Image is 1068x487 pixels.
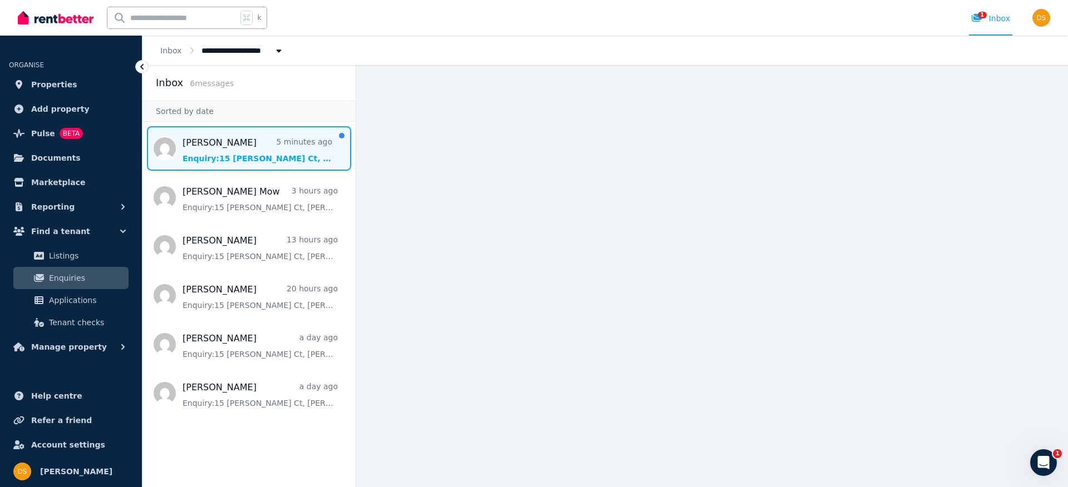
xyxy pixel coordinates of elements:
[31,438,105,451] span: Account settings
[9,122,133,145] a: PulseBETA
[49,294,124,307] span: Applications
[9,336,133,358] button: Manage property
[9,98,133,120] a: Add property
[9,385,133,407] a: Help centre
[156,75,183,91] h2: Inbox
[31,151,81,165] span: Documents
[13,267,129,289] a: Enquiries
[31,176,85,189] span: Marketplace
[13,311,129,334] a: Tenant checks
[31,78,77,91] span: Properties
[183,234,338,262] a: [PERSON_NAME]13 hours agoEnquiry:15 [PERSON_NAME] Ct, [PERSON_NAME].
[183,136,332,164] a: [PERSON_NAME]5 minutes agoEnquiry:15 [PERSON_NAME] Ct, [PERSON_NAME].
[9,171,133,193] a: Marketplace
[142,36,302,65] nav: Breadcrumb
[31,127,55,140] span: Pulse
[1032,9,1050,27] img: Dan Spasojevic
[31,102,90,116] span: Add property
[31,414,92,427] span: Refer a friend
[257,13,261,22] span: k
[49,316,124,329] span: Tenant checks
[40,465,112,478] span: [PERSON_NAME]
[31,200,75,213] span: Reporting
[9,147,133,169] a: Documents
[160,46,181,55] a: Inbox
[13,463,31,480] img: Dan Spasojevic
[183,332,338,360] a: [PERSON_NAME]a day agoEnquiry:15 [PERSON_NAME] Ct, [PERSON_NAME].
[142,101,356,122] div: Sorted by date
[18,9,93,26] img: RentBetter
[9,73,133,96] a: Properties
[183,381,338,409] a: [PERSON_NAME]a day agoEnquiry:15 [PERSON_NAME] Ct, [PERSON_NAME].
[13,245,129,267] a: Listings
[971,13,1010,24] div: Inbox
[9,409,133,431] a: Refer a friend
[9,61,44,69] span: ORGANISE
[978,12,987,18] span: 1
[49,249,124,262] span: Listings
[183,283,338,311] a: [PERSON_NAME]20 hours agoEnquiry:15 [PERSON_NAME] Ct, [PERSON_NAME].
[9,196,133,218] button: Reporting
[9,220,133,242] button: Find a tenant
[31,225,90,238] span: Find a tenant
[1030,449,1057,476] iframe: Intercom live chat
[9,434,133,456] a: Account settings
[31,340,107,354] span: Manage property
[190,79,234,88] span: 6 message s
[60,128,83,139] span: BETA
[13,289,129,311] a: Applications
[31,389,82,402] span: Help centre
[1053,449,1062,458] span: 1
[49,271,124,285] span: Enquiries
[183,185,338,213] a: [PERSON_NAME] Mow3 hours agoEnquiry:15 [PERSON_NAME] Ct, [PERSON_NAME].
[142,122,356,487] nav: Message list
